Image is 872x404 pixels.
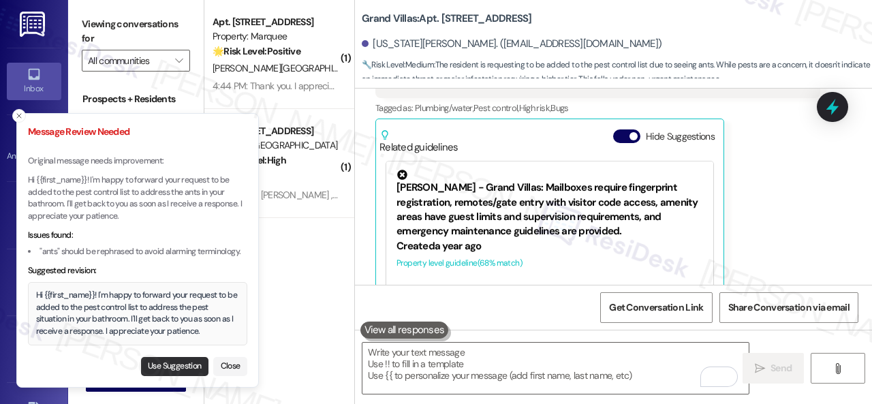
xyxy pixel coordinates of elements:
[379,129,458,155] div: Related guidelines
[7,197,61,234] a: Site Visit •
[213,29,339,44] div: Property: Marquee
[28,230,247,242] div: Issues found:
[82,14,190,50] label: Viewing conversations for
[213,124,339,138] div: Apt. [STREET_ADDRESS]
[28,174,247,222] p: Hi {{first_name}}! I'm happy to forward your request to be added to the pest control list to addr...
[175,55,183,66] i: 
[375,98,820,118] div: Tagged as:
[36,290,240,337] div: Hi {{first_name}}! I'm happy to forward your request to be added to the pest control list to addr...
[12,109,26,123] button: Close toast
[362,59,434,70] strong: 🔧 Risk Level: Medium
[755,363,765,374] i: 
[362,37,661,51] div: [US_STATE][PERSON_NAME]. ([EMAIL_ADDRESS][DOMAIN_NAME])
[832,363,843,374] i: 
[550,102,568,114] span: Bugs
[396,239,703,253] div: Created a year ago
[28,265,247,277] div: Suggested revision:
[719,292,858,323] button: Share Conversation via email
[28,246,247,258] li: "ants" should be rephrased to avoid alarming terminology.
[88,50,168,72] input: All communities
[565,283,646,297] b: Original Guideline
[728,300,850,315] span: Share Conversation via email
[213,15,339,29] div: Apt. [STREET_ADDRESS]
[7,264,61,300] a: Insights •
[362,343,749,394] textarea: To enrich screen reader interactions, please activate Accessibility in Grammarly extension settings
[28,155,247,168] p: Original message needs improvement:
[362,12,532,26] b: Grand Villas: Apt. [STREET_ADDRESS]
[519,102,551,114] span: High risk ,
[770,361,792,375] span: Send
[20,12,48,37] img: ResiDesk Logo
[28,125,247,139] h3: Message Review Needed
[473,102,519,114] span: Pest control ,
[743,353,804,384] button: Send
[7,330,61,367] a: Buildings
[141,357,208,376] button: Use Suggestion
[68,92,204,106] div: Prospects + Residents
[600,292,712,323] button: Get Conversation Link
[396,170,703,239] div: [PERSON_NAME] - Grand Villas: Mailboxes require fingerprint registration, remotes/gate entry with...
[213,80,454,92] div: 4:44 PM: Thank you. I appreciate your work. Have a good one
[213,62,371,74] span: [PERSON_NAME][GEOGRAPHIC_DATA]
[415,102,473,114] span: Plumbing/water ,
[213,45,300,57] strong: 🌟 Risk Level: Positive
[396,256,703,270] div: Property level guideline ( 68 % match)
[7,63,61,99] a: Inbox
[609,300,703,315] span: Get Conversation Link
[362,58,872,87] span: : The resident is requesting to be added to the pest control list due to seeing ants. While pests...
[213,138,339,153] div: Property: [GEOGRAPHIC_DATA]
[646,129,715,144] label: Hide Suggestions
[213,357,247,376] button: Close
[396,283,527,311] b: FAQs generated by ResiDesk AI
